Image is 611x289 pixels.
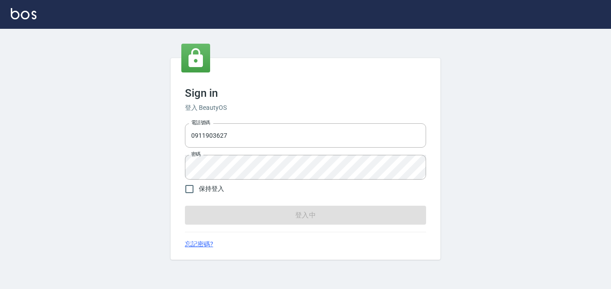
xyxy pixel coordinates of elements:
a: 忘記密碼? [185,239,213,249]
span: 保持登入 [199,184,224,194]
h3: Sign in [185,87,426,99]
h6: 登入 BeautyOS [185,103,426,113]
label: 密碼 [191,151,201,158]
img: Logo [11,8,36,19]
label: 電話號碼 [191,119,210,126]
